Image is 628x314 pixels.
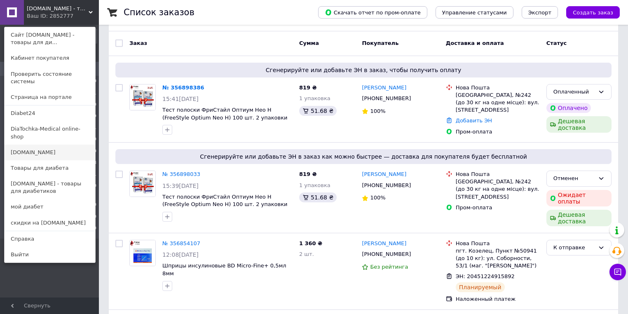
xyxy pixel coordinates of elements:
[5,199,95,215] a: мой диабет
[162,107,287,121] a: Тест полоски ФриСтайл Оптиум Нео Н (FreeStyle Optium Neo H) 100 шт. 2 упаковки
[566,6,620,19] button: Создать заказ
[129,84,156,110] a: Фото товару
[362,240,406,248] a: [PERSON_NAME]
[162,240,200,246] a: № 356854107
[162,171,200,177] a: № 356898033
[609,264,626,280] button: Чат с покупателем
[546,103,591,113] div: Оплачено
[5,66,95,89] a: Проверить состояние системы
[299,240,322,246] span: 1 360 ₴
[5,231,95,247] a: Справка
[5,50,95,66] a: Кабинет покупателя
[546,40,567,46] span: Статус
[325,9,421,16] span: Скачать отчет по пром-оплате
[119,152,608,161] span: Сгенерируйте или добавьте ЭН в заказ как можно быстрее — доставка для покупателя будет бесплатной
[5,27,95,50] a: Сайт [DOMAIN_NAME] - товары для ди...
[299,84,317,91] span: 819 ₴
[119,66,608,74] span: Сгенерируйте или добавьте ЭН в заказ, чтобы получить оплату
[129,240,156,266] a: Фото товару
[553,88,595,96] div: Оплаченный
[5,89,95,105] a: Страница на портале
[456,247,540,270] div: пгт. Козелец, Пункт №50941 (до 10 кг): ул. Соборности, 53/1 (маг. "[PERSON_NAME]")
[370,264,408,270] span: Без рейтинга
[318,6,427,19] button: Скачать отчет по пром-оплате
[456,117,492,124] a: Добавить ЭН
[162,251,199,258] span: 12:08[DATE]
[5,121,95,144] a: DiaTochka-Medical online-shop
[162,84,204,91] a: № 356898386
[546,190,612,206] div: Ожидает оплаты
[442,9,507,16] span: Управление статусами
[130,84,155,110] img: Фото товару
[436,6,513,19] button: Управление статусами
[5,105,95,121] a: Diabet24
[456,295,540,303] div: Наложенный платеж
[573,9,613,16] span: Создать заказ
[299,251,314,257] span: 2 шт.
[546,210,612,226] div: Дешевая доставка
[124,7,194,17] h1: Список заказов
[456,204,540,211] div: Пром-оплата
[362,171,406,178] a: [PERSON_NAME]
[456,84,540,91] div: Нова Пошта
[129,40,147,46] span: Заказ
[299,171,317,177] span: 819 ₴
[456,282,505,292] div: Планируемый
[456,178,540,201] div: [GEOGRAPHIC_DATA], №242 (до 30 кг на одне місце): вул. [STREET_ADDRESS]
[299,192,337,202] div: 51.68 ₴
[522,6,558,19] button: Экспорт
[162,194,287,208] a: Тест полоски ФриСтайл Оптиум Нео Н (FreeStyle Optium Neo H) 100 шт. 2 упаковки
[553,174,595,183] div: Отменен
[27,12,61,20] div: Ваш ID: 2852777
[553,244,595,252] div: К отправке
[5,160,95,176] a: Товары для диабета
[130,171,155,197] img: Фото товару
[456,171,540,178] div: Нова Пошта
[5,247,95,262] a: Выйти
[162,262,286,277] a: Шприцы инсулиновые BD Micro-Fine+ 0,5мл 8мм
[162,96,199,102] span: 15:41[DATE]
[362,84,406,92] a: [PERSON_NAME]
[299,182,330,188] span: 1 упаковка
[546,116,612,133] div: Дешевая доставка
[362,40,398,46] span: Покупатель
[5,215,95,231] a: скидки на [DOMAIN_NAME]
[456,128,540,136] div: Пром-оплата
[299,40,319,46] span: Сумма
[558,9,620,15] a: Создать заказ
[162,183,199,189] span: 15:39[DATE]
[129,171,156,197] a: Фото товару
[27,5,89,12] span: diabet-class.com.ua - товары для диабетиков по самым низким ценам
[299,106,337,116] div: 51.68 ₴
[456,273,515,279] span: ЭН: 20451224915892
[362,251,411,257] span: [PHONE_NUMBER]
[299,95,330,101] span: 1 упаковка
[362,182,411,188] span: [PHONE_NUMBER]
[5,176,95,199] a: [DOMAIN_NAME] - товары для диабетиков
[456,91,540,114] div: [GEOGRAPHIC_DATA], №242 (до 30 кг на одне місце): вул. [STREET_ADDRESS]
[370,108,385,114] span: 100%
[456,240,540,247] div: Нова Пошта
[528,9,551,16] span: Экспорт
[370,194,385,201] span: 100%
[362,95,411,101] span: [PHONE_NUMBER]
[5,145,95,160] a: [DOMAIN_NAME]
[130,240,155,266] img: Фото товару
[446,40,504,46] span: Доставка и оплата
